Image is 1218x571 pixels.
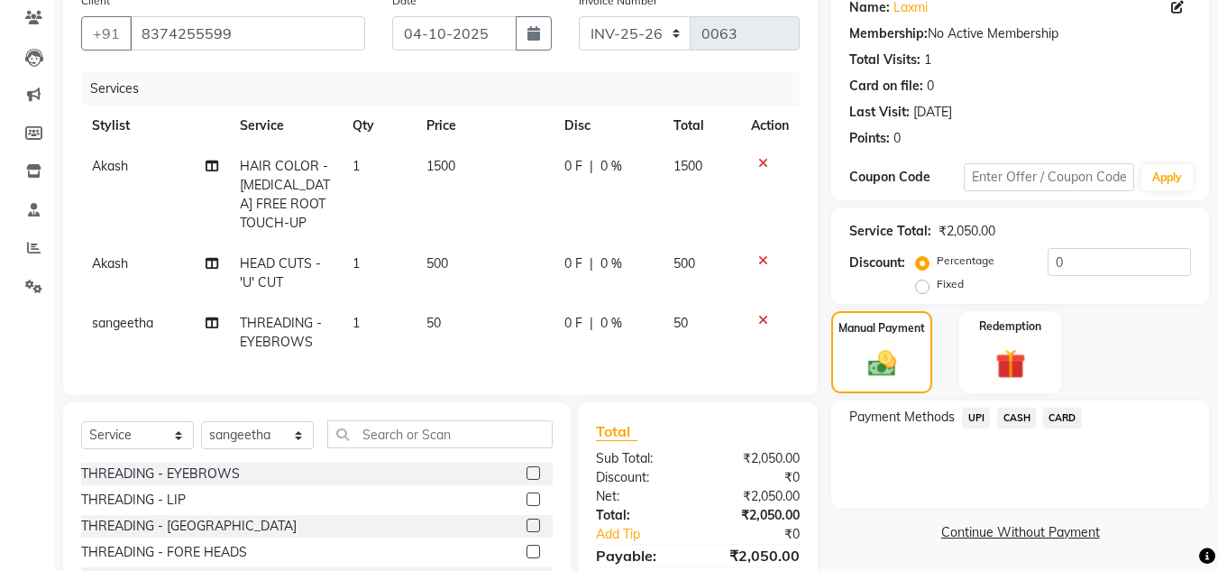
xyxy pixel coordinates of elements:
[582,545,698,566] div: Payable:
[673,315,688,331] span: 50
[979,318,1041,335] label: Redemption
[698,468,813,487] div: ₹0
[849,24,1191,43] div: No Active Membership
[416,106,554,146] th: Price
[582,449,698,468] div: Sub Total:
[240,315,322,350] span: THREADING - EYEBROWS
[582,506,698,525] div: Total:
[582,468,698,487] div: Discount:
[937,276,964,292] label: Fixed
[964,163,1134,191] input: Enter Offer / Coupon Code
[590,254,593,273] span: |
[130,16,365,51] input: Search by Name/Mobile/Email/Code
[718,525,814,544] div: ₹0
[849,168,963,187] div: Coupon Code
[229,106,341,146] th: Service
[564,157,582,176] span: 0 F
[849,408,955,427] span: Payment Methods
[564,254,582,273] span: 0 F
[240,255,321,290] span: HEAD CUTS - 'U' CUT
[83,72,813,106] div: Services
[240,158,330,231] span: HAIR COLOR - [MEDICAL_DATA] FREE ROOT TOUCH-UP
[698,449,813,468] div: ₹2,050.00
[673,255,695,272] span: 500
[353,158,360,174] span: 1
[962,408,990,428] span: UPI
[600,314,622,333] span: 0 %
[1141,164,1193,191] button: Apply
[939,222,995,241] div: ₹2,050.00
[673,158,702,174] span: 1500
[849,129,890,148] div: Points:
[81,16,132,51] button: +91
[937,253,994,269] label: Percentage
[1043,408,1082,428] span: CARD
[590,157,593,176] span: |
[849,222,931,241] div: Service Total:
[353,255,360,272] span: 1
[698,506,813,525] div: ₹2,050.00
[849,77,923,96] div: Card on file:
[600,254,622,273] span: 0 %
[859,347,905,380] img: _cash.svg
[564,314,582,333] span: 0 F
[590,314,593,333] span: |
[426,255,448,272] span: 500
[426,158,455,174] span: 1500
[849,103,910,122] div: Last Visit:
[596,422,637,441] span: Total
[81,465,240,484] div: THREADING - EYEBROWS
[342,106,417,146] th: Qty
[353,315,360,331] span: 1
[426,315,441,331] span: 50
[913,103,952,122] div: [DATE]
[582,487,698,506] div: Net:
[81,106,229,146] th: Stylist
[663,106,740,146] th: Total
[893,129,901,148] div: 0
[838,320,925,336] label: Manual Payment
[740,106,800,146] th: Action
[986,345,1035,382] img: _gift.svg
[849,51,920,69] div: Total Visits:
[327,420,553,448] input: Search or Scan
[92,255,128,272] span: Akash
[849,253,905,272] div: Discount:
[997,408,1036,428] span: CASH
[81,543,247,562] div: THREADING - FORE HEADS
[927,77,934,96] div: 0
[92,158,128,174] span: Akash
[582,525,717,544] a: Add Tip
[81,491,186,510] div: THREADING - LIP
[924,51,931,69] div: 1
[849,24,928,43] div: Membership:
[92,315,153,331] span: sangeetha
[554,106,663,146] th: Disc
[835,523,1205,542] a: Continue Without Payment
[698,545,813,566] div: ₹2,050.00
[81,517,297,536] div: THREADING - [GEOGRAPHIC_DATA]
[600,157,622,176] span: 0 %
[698,487,813,506] div: ₹2,050.00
